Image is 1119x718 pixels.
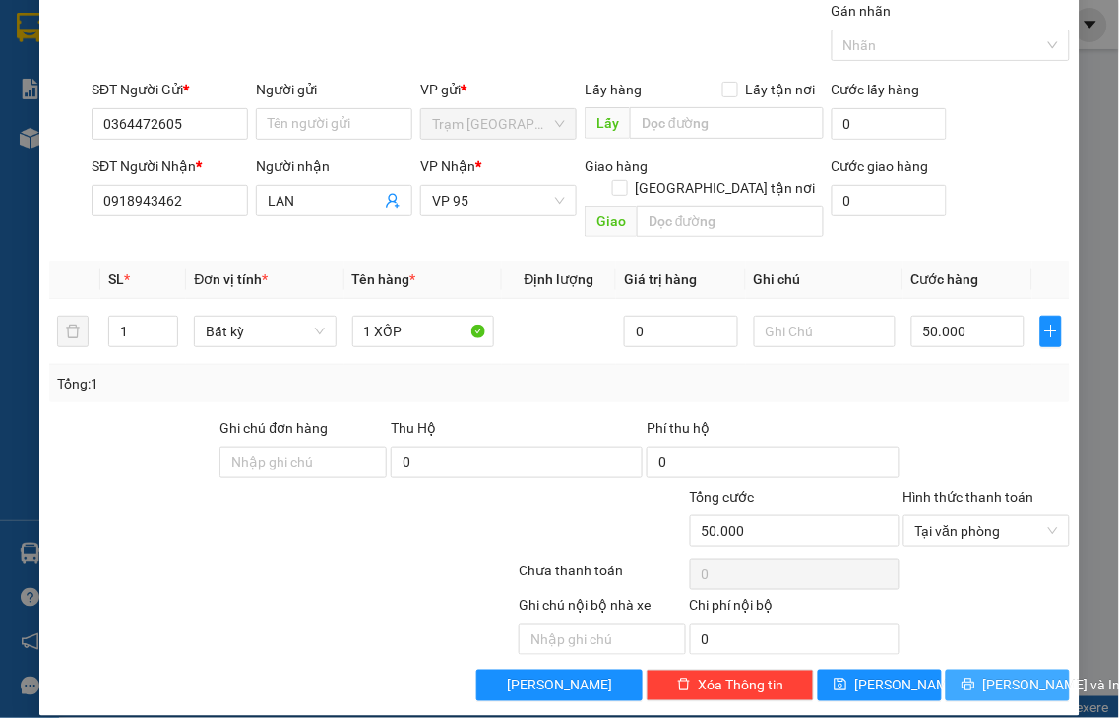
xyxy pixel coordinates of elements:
[962,678,975,693] span: printer
[647,417,899,447] div: Phí thu hộ
[219,447,387,478] input: Ghi chú đơn hàng
[585,107,630,139] span: Lấy
[57,316,89,347] button: delete
[628,177,824,199] span: [GEOGRAPHIC_DATA] tận nơi
[903,489,1034,505] label: Hình thức thanh toán
[391,420,436,436] span: Thu Hộ
[519,624,686,655] input: Nhập ghi chú
[624,316,737,347] input: 0
[832,3,892,19] label: Gán nhãn
[108,271,124,287] span: SL
[92,155,248,177] div: SĐT Người Nhận
[256,79,412,100] div: Người gửi
[915,516,1059,546] span: Tại văn phòng
[832,158,929,174] label: Cước giao hàng
[832,185,947,216] input: Cước giao hàng
[637,206,824,237] input: Dọc đường
[507,675,612,696] span: [PERSON_NAME]
[746,261,903,299] th: Ghi chú
[738,79,824,100] span: Lấy tận nơi
[677,678,691,693] span: delete
[219,420,328,436] label: Ghi chú đơn hàng
[1041,324,1061,339] span: plus
[256,155,412,177] div: Người nhận
[432,109,565,139] span: Trạm Ninh Hải
[420,158,475,174] span: VP Nhận
[855,675,961,696] span: [PERSON_NAME]
[206,317,324,346] span: Bất kỳ
[352,316,494,347] input: VD: Bàn, Ghế
[834,678,847,693] span: save
[92,79,248,100] div: SĐT Người Gửi
[946,670,1070,701] button: printer[PERSON_NAME] và In
[352,271,416,287] span: Tên hàng
[647,670,814,701] button: deleteXóa Thông tin
[818,670,942,701] button: save[PERSON_NAME]
[832,82,920,97] label: Cước lấy hàng
[525,271,594,287] span: Định lượng
[519,594,686,624] div: Ghi chú nội bộ nhà xe
[585,158,648,174] span: Giao hàng
[690,489,755,505] span: Tổng cước
[911,271,979,287] span: Cước hàng
[420,79,577,100] div: VP gửi
[699,675,784,696] span: Xóa Thông tin
[630,107,824,139] input: Dọc đường
[385,193,401,209] span: user-add
[1040,316,1062,347] button: plus
[832,108,947,140] input: Cước lấy hàng
[517,560,688,594] div: Chưa thanh toán
[194,271,268,287] span: Đơn vị tính
[690,594,900,624] div: Chi phí nội bộ
[476,670,644,701] button: [PERSON_NAME]
[432,186,565,215] span: VP 95
[585,82,642,97] span: Lấy hàng
[624,271,697,287] span: Giá trị hàng
[754,316,896,347] input: Ghi Chú
[57,373,434,394] div: Tổng: 1
[585,206,637,237] span: Giao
